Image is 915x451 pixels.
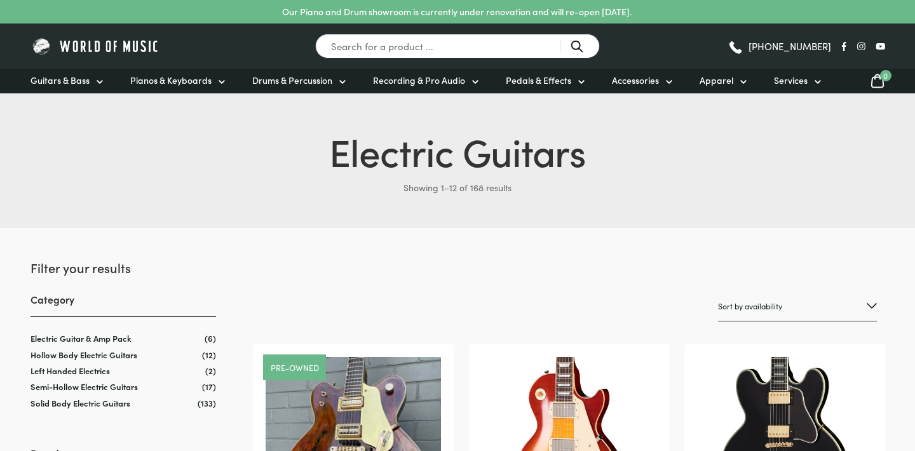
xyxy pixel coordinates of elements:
a: Semi-Hollow Electric Guitars [30,380,138,393]
input: Search for a product ... [315,34,600,58]
span: Recording & Pro Audio [373,74,465,87]
span: Accessories [612,74,659,87]
p: Showing 1–12 of 168 results [30,177,885,198]
a: Hollow Body Electric Guitars [30,349,137,361]
span: Pedals & Effects [506,74,571,87]
h1: Electric Guitars [30,124,885,177]
h3: Category [30,292,216,317]
img: World of Music [30,36,161,56]
p: Our Piano and Drum showroom is currently under renovation and will re-open [DATE]. [282,5,632,18]
a: Left Handed Electrics [30,365,110,377]
a: [PHONE_NUMBER] [728,37,831,56]
select: Shop order [718,292,877,321]
h2: Filter your results [30,259,216,276]
span: [PHONE_NUMBER] [749,41,831,51]
span: 0 [880,70,891,81]
span: Guitars & Bass [30,74,90,87]
span: (2) [205,365,216,376]
a: Electric Guitar & Amp Pack [30,332,132,344]
span: (17) [202,381,216,392]
span: Services [774,74,808,87]
span: Apparel [700,74,733,87]
iframe: Chat with our support team [731,311,915,451]
span: (6) [205,333,216,344]
a: Solid Body Electric Guitars [30,397,130,409]
span: Pianos & Keyboards [130,74,212,87]
span: (12) [202,349,216,360]
span: (133) [198,398,216,408]
span: Drums & Percussion [252,74,332,87]
a: Pre-owned [271,363,319,372]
